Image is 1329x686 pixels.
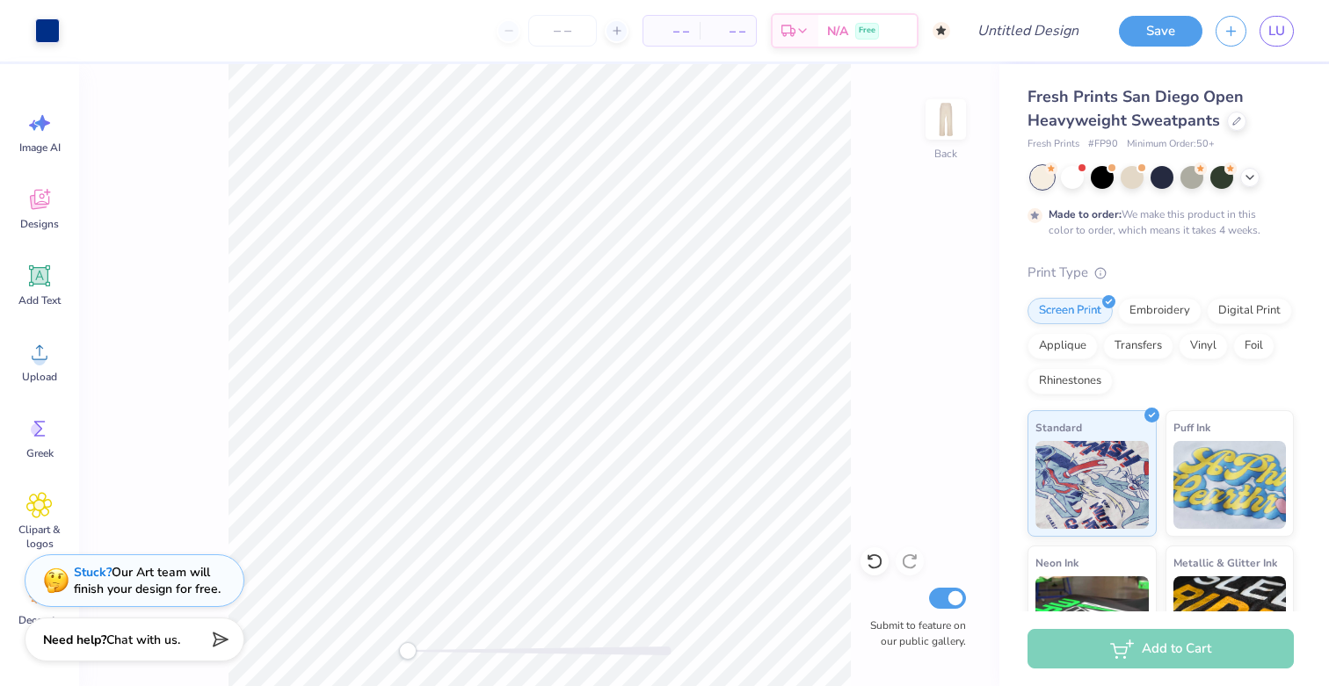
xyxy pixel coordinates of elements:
a: LU [1260,16,1294,47]
span: Clipart & logos [11,523,69,551]
div: Screen Print [1028,298,1113,324]
div: Foil [1233,333,1275,359]
span: Decorate [18,613,61,627]
div: Accessibility label [399,642,417,660]
img: Metallic & Glitter Ink [1173,576,1287,664]
span: – – [654,22,689,40]
div: Vinyl [1179,333,1228,359]
span: – – [710,22,745,40]
img: Standard [1035,441,1149,529]
span: Neon Ink [1035,553,1078,572]
strong: Made to order: [1049,207,1122,221]
span: Chat with us. [106,632,180,648]
span: LU [1268,21,1285,41]
button: Save [1119,16,1202,47]
span: # FP90 [1088,137,1118,152]
div: Transfers [1103,333,1173,359]
strong: Stuck? [74,564,112,581]
span: Puff Ink [1173,418,1210,437]
span: Image AI [19,141,61,155]
span: Upload [22,370,57,384]
div: Applique [1028,333,1098,359]
img: Back [928,102,963,137]
input: – – [528,15,597,47]
input: Untitled Design [963,13,1093,48]
span: Minimum Order: 50 + [1127,137,1215,152]
span: Fresh Prints San Diego Open Heavyweight Sweatpants [1028,86,1244,131]
span: Add Text [18,293,61,307]
span: Fresh Prints [1028,137,1079,152]
span: Standard [1035,418,1082,437]
label: Submit to feature on our public gallery. [861,617,966,649]
img: Puff Ink [1173,441,1287,529]
span: Metallic & Glitter Ink [1173,553,1277,572]
div: Digital Print [1207,298,1292,324]
div: We make this product in this color to order, which means it takes 4 weeks. [1049,206,1265,238]
span: Free [859,25,875,37]
div: Print Type [1028,263,1294,283]
span: N/A [827,22,848,40]
strong: Need help? [43,632,106,648]
span: Greek [26,446,54,460]
div: Embroidery [1118,298,1202,324]
div: Our Art team will finish your design for free. [74,564,221,597]
img: Neon Ink [1035,576,1149,664]
div: Rhinestones [1028,368,1113,394]
span: Designs [20,217,59,231]
div: Back [934,146,957,162]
